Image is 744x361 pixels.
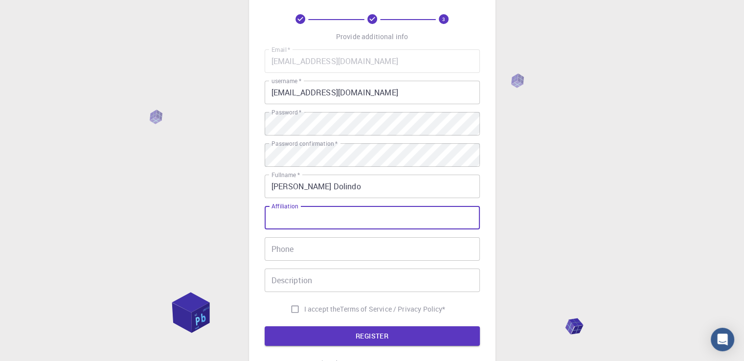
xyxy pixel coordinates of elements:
[271,45,290,54] label: Email
[336,32,408,42] p: Provide additional info
[304,304,340,314] span: I accept the
[442,16,445,23] text: 3
[271,202,298,210] label: Affiliation
[271,108,301,116] label: Password
[271,171,300,179] label: Fullname
[340,304,445,314] p: Terms of Service / Privacy Policy *
[711,328,734,351] div: Open Intercom Messenger
[271,139,338,148] label: Password confirmation
[265,326,480,346] button: REGISTER
[340,304,445,314] a: Terms of Service / Privacy Policy*
[271,77,301,85] label: username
